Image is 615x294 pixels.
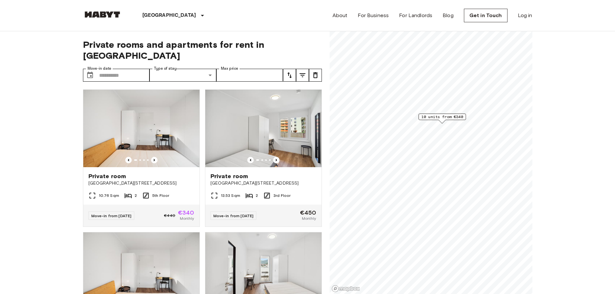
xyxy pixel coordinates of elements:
[125,157,132,163] button: Previous image
[247,157,254,163] button: Previous image
[221,193,240,198] span: 13.53 Sqm
[333,12,348,19] a: About
[283,69,296,82] button: tune
[178,210,194,216] span: €340
[164,213,175,218] span: €440
[84,69,97,82] button: Choose date
[273,157,280,163] button: Previous image
[154,66,177,71] label: Type of stay
[83,39,322,61] span: Private rooms and apartments for rent in [GEOGRAPHIC_DATA]
[180,216,194,221] span: Monthly
[135,193,137,198] span: 2
[518,12,532,19] a: Log in
[99,193,119,198] span: 10.76 Sqm
[421,114,463,120] span: 10 units from €340
[142,12,196,19] p: [GEOGRAPHIC_DATA]
[151,157,158,163] button: Previous image
[302,216,316,221] span: Monthly
[300,210,316,216] span: €450
[205,90,322,167] img: Marketing picture of unit AT-21-001-065-01
[221,66,238,71] label: Max price
[83,89,200,227] a: Marketing picture of unit AT-21-001-089-02Previous imagePrevious imagePrivate room[GEOGRAPHIC_DAT...
[358,12,389,19] a: For Business
[210,180,316,187] span: [GEOGRAPHIC_DATA][STREET_ADDRESS]
[418,114,466,124] div: Map marker
[205,89,322,227] a: Marketing picture of unit AT-21-001-065-01Previous imagePrevious imagePrivate room[GEOGRAPHIC_DAT...
[210,172,248,180] span: Private room
[91,213,132,218] span: Move-in from [DATE]
[87,66,111,71] label: Move-in date
[443,12,454,19] a: Blog
[332,285,360,292] a: Mapbox logo
[399,12,432,19] a: For Landlords
[273,193,291,198] span: 3rd Floor
[309,69,322,82] button: tune
[296,69,309,82] button: tune
[213,213,254,218] span: Move-in from [DATE]
[83,11,122,18] img: Habyt
[152,193,169,198] span: 5th Floor
[83,90,200,167] img: Marketing picture of unit AT-21-001-089-02
[464,9,507,22] a: Get in Touch
[256,193,258,198] span: 2
[88,180,194,187] span: [GEOGRAPHIC_DATA][STREET_ADDRESS]
[88,172,126,180] span: Private room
